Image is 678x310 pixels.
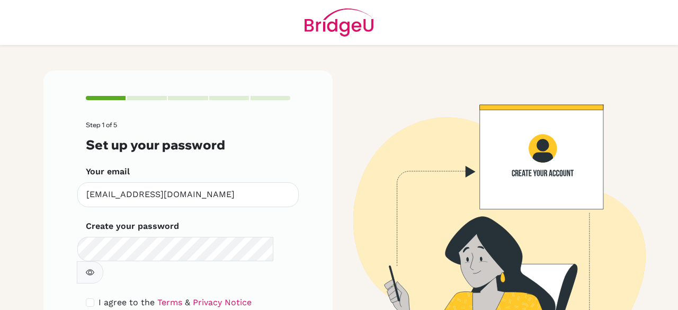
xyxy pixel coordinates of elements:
input: Insert your email* [77,182,299,207]
a: Privacy Notice [193,297,252,307]
label: Your email [86,165,130,178]
span: I agree to the [99,297,155,307]
a: Terms [157,297,182,307]
span: Step 1 of 5 [86,121,117,129]
label: Create your password [86,220,179,233]
span: & [185,297,190,307]
h3: Set up your password [86,137,290,153]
